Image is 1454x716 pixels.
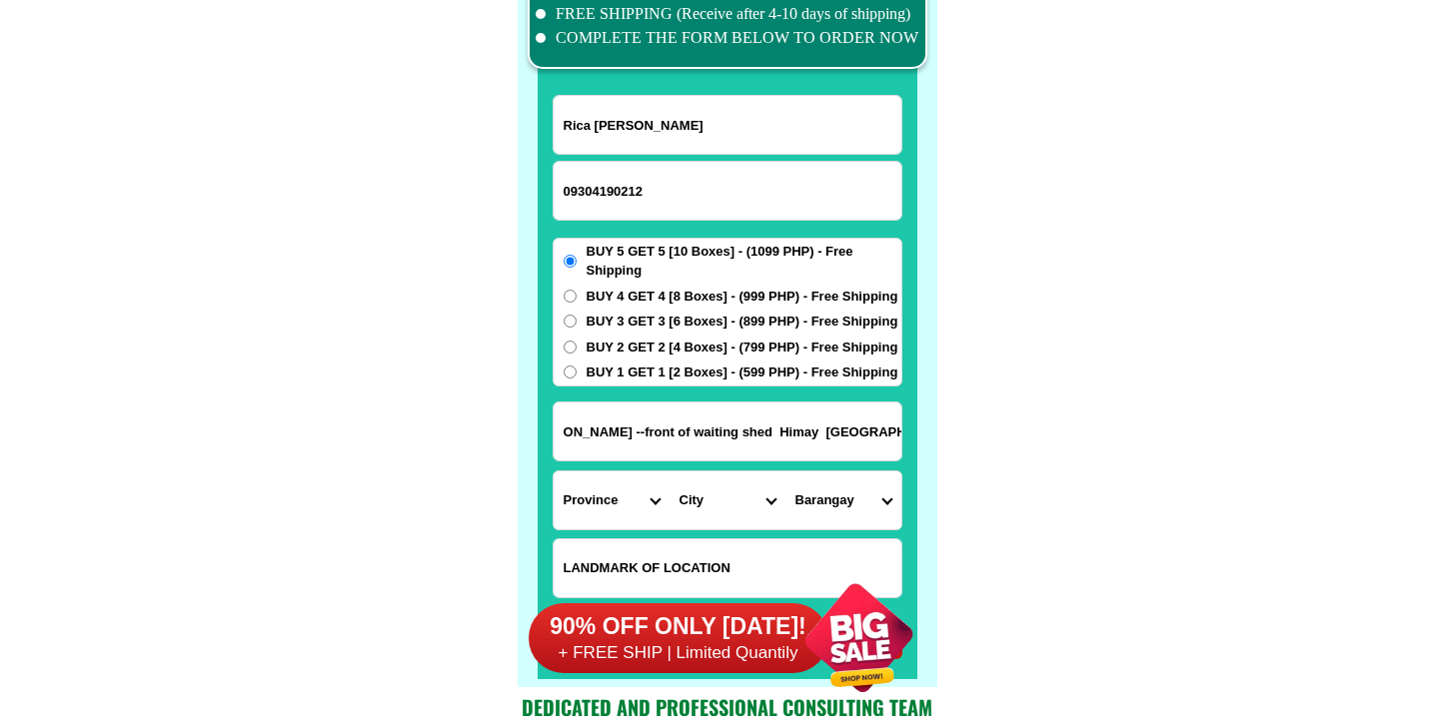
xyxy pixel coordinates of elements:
input: BUY 3 GET 3 [6 Boxes] - (899 PHP) - Free Shipping [564,315,577,328]
select: Select province [554,471,670,529]
select: Select commune [785,471,901,529]
span: BUY 2 GET 2 [4 Boxes] - (799 PHP) - Free Shipping [587,338,898,358]
input: Input phone_number [554,162,901,220]
span: BUY 5 GET 5 [10 Boxes] - (1099 PHP) - Free Shipping [587,242,901,281]
span: BUY 4 GET 4 [8 Boxes] - (999 PHP) - Free Shipping [587,287,898,307]
input: BUY 2 GET 2 [4 Boxes] - (799 PHP) - Free Shipping [564,341,577,354]
h6: + FREE SHIP | Limited Quantily [529,642,828,664]
span: BUY 3 GET 3 [6 Boxes] - (899 PHP) - Free Shipping [587,312,898,332]
input: BUY 1 GET 1 [2 Boxes] - (599 PHP) - Free Shipping [564,365,577,378]
input: Input full_name [554,96,901,154]
input: Input address [554,402,901,460]
li: FREE SHIPPING (Receive after 4-10 days of shipping) [536,2,919,26]
input: BUY 4 GET 4 [8 Boxes] - (999 PHP) - Free Shipping [564,290,577,303]
h6: 90% OFF ONLY [DATE]! [529,612,828,642]
input: Input LANDMARKOFLOCATION [554,539,901,597]
input: BUY 5 GET 5 [10 Boxes] - (1099 PHP) - Free Shipping [564,255,577,268]
li: COMPLETE THE FORM BELOW TO ORDER NOW [536,26,919,50]
span: BUY 1 GET 1 [2 Boxes] - (599 PHP) - Free Shipping [587,362,898,382]
select: Select district [670,471,785,529]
